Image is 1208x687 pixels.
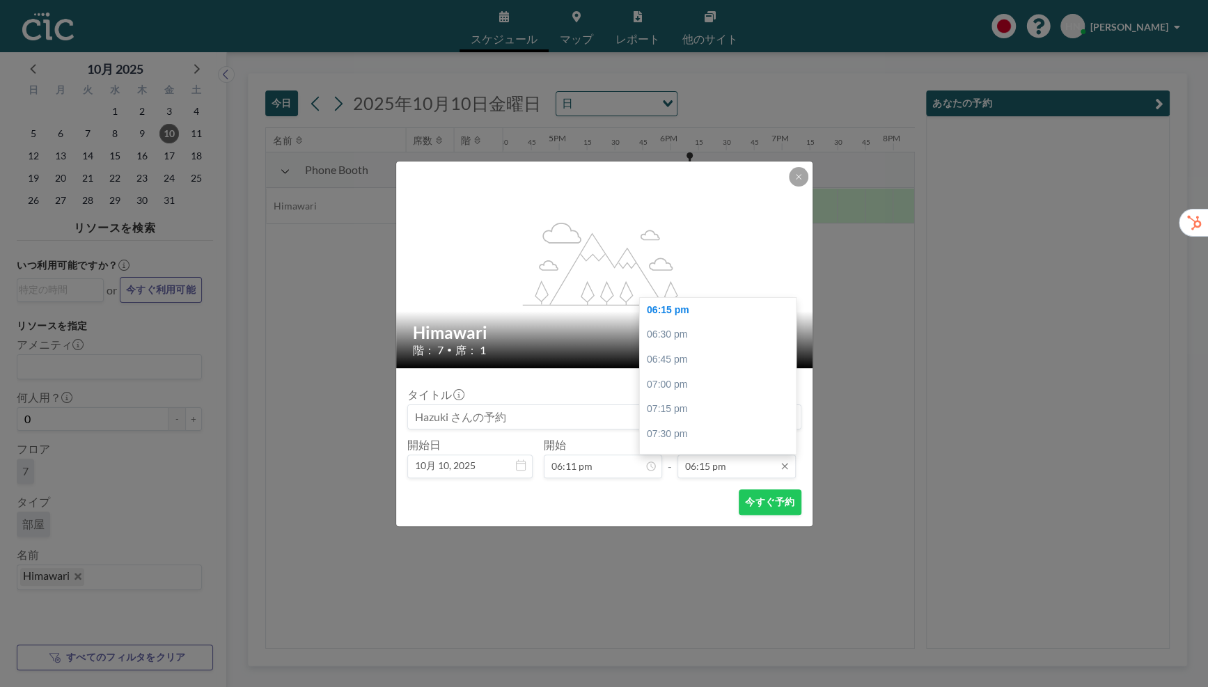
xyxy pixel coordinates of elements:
[640,397,796,422] div: 07:15 pm
[640,446,796,471] div: 07:45 pm
[447,345,452,355] span: •
[668,443,672,473] span: -
[640,347,796,372] div: 06:45 pm
[739,489,801,515] button: 今すぐ予約
[407,388,463,402] label: タイトル
[640,372,796,397] div: 07:00 pm
[640,298,796,323] div: 06:15 pm
[413,343,444,357] span: 階： 7
[408,405,801,429] input: Hazuki さんの予約
[544,438,566,452] label: 開始
[407,438,441,452] label: 開始日
[522,221,687,305] g: flex-grow: 1.2;
[413,322,797,343] h2: Himawari
[640,322,796,347] div: 06:30 pm
[455,343,486,357] span: 席： 1
[640,422,796,447] div: 07:30 pm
